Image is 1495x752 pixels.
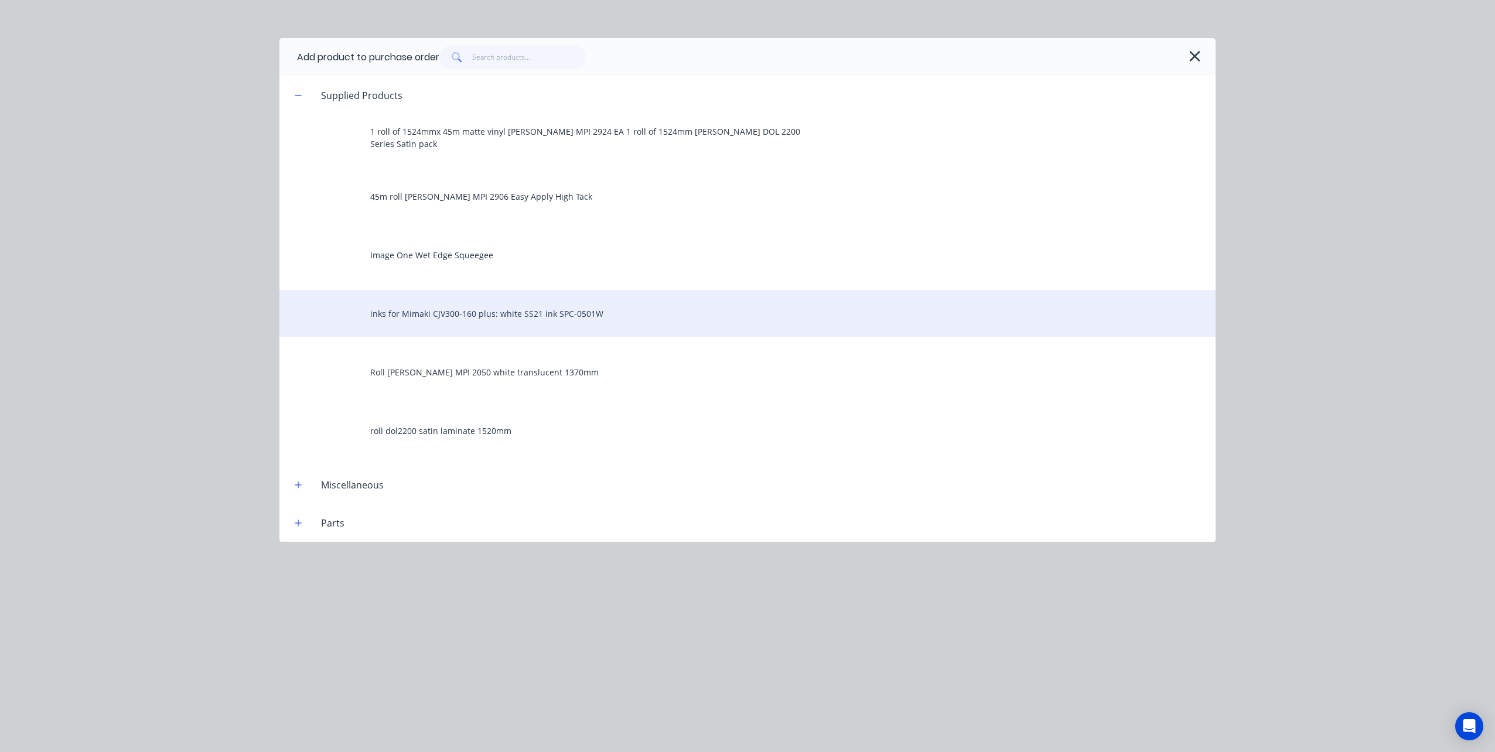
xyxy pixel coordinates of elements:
div: Supplied Products [312,88,412,102]
div: Miscellaneous [312,478,393,492]
div: Add product to purchase order [297,50,439,64]
div: Parts [312,516,354,530]
input: Search products... [472,46,586,69]
div: Open Intercom Messenger [1455,712,1483,740]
